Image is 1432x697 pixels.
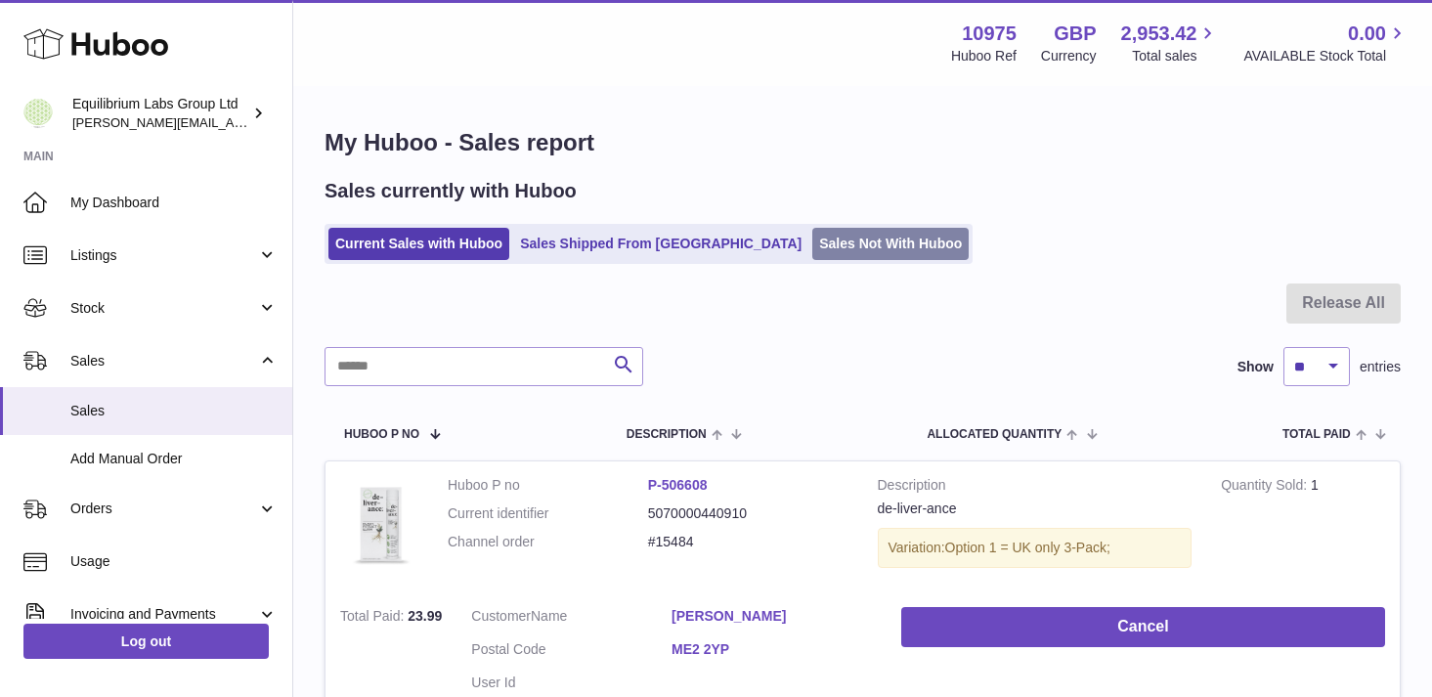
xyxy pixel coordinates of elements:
[70,194,278,212] span: My Dashboard
[878,476,1193,500] strong: Description
[648,477,708,493] a: P-506608
[1282,428,1351,441] span: Total paid
[471,607,672,631] dt: Name
[70,246,257,265] span: Listings
[1206,461,1400,592] td: 1
[72,95,248,132] div: Equilibrium Labs Group Ltd
[878,528,1193,568] div: Variation:
[70,352,257,370] span: Sales
[325,178,577,204] h2: Sales currently with Huboo
[962,21,1017,47] strong: 10975
[70,402,278,420] span: Sales
[70,552,278,571] span: Usage
[328,228,509,260] a: Current Sales with Huboo
[648,504,848,523] dd: 5070000440910
[927,428,1062,441] span: ALLOCATED Quantity
[23,99,53,128] img: h.woodrow@theliverclinic.com
[448,533,648,551] dt: Channel order
[513,228,808,260] a: Sales Shipped From [GEOGRAPHIC_DATA]
[627,428,707,441] span: Description
[1054,21,1096,47] strong: GBP
[1041,47,1097,65] div: Currency
[471,608,531,624] span: Customer
[471,640,672,664] dt: Postal Code
[340,476,418,573] img: 3PackDeliverance_Front.jpg
[70,450,278,468] span: Add Manual Order
[1221,477,1311,498] strong: Quantity Sold
[648,533,848,551] dd: #15484
[672,640,872,659] a: ME2 2YP
[344,428,419,441] span: Huboo P no
[70,605,257,624] span: Invoicing and Payments
[901,607,1385,647] button: Cancel
[340,608,408,629] strong: Total Paid
[1132,47,1219,65] span: Total sales
[471,674,672,692] dt: User Id
[70,299,257,318] span: Stock
[448,504,648,523] dt: Current identifier
[325,127,1401,158] h1: My Huboo - Sales report
[1243,21,1409,65] a: 0.00 AVAILABLE Stock Total
[72,114,392,130] span: [PERSON_NAME][EMAIL_ADDRESS][DOMAIN_NAME]
[1243,47,1409,65] span: AVAILABLE Stock Total
[1121,21,1197,47] span: 2,953.42
[1121,21,1220,65] a: 2,953.42 Total sales
[945,540,1110,555] span: Option 1 = UK only 3-Pack;
[448,476,648,495] dt: Huboo P no
[70,500,257,518] span: Orders
[1360,358,1401,376] span: entries
[23,624,269,659] a: Log out
[1348,21,1386,47] span: 0.00
[408,608,442,624] span: 23.99
[1237,358,1274,376] label: Show
[878,500,1193,518] div: de-liver-ance
[672,607,872,626] a: [PERSON_NAME]
[951,47,1017,65] div: Huboo Ref
[812,228,969,260] a: Sales Not With Huboo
